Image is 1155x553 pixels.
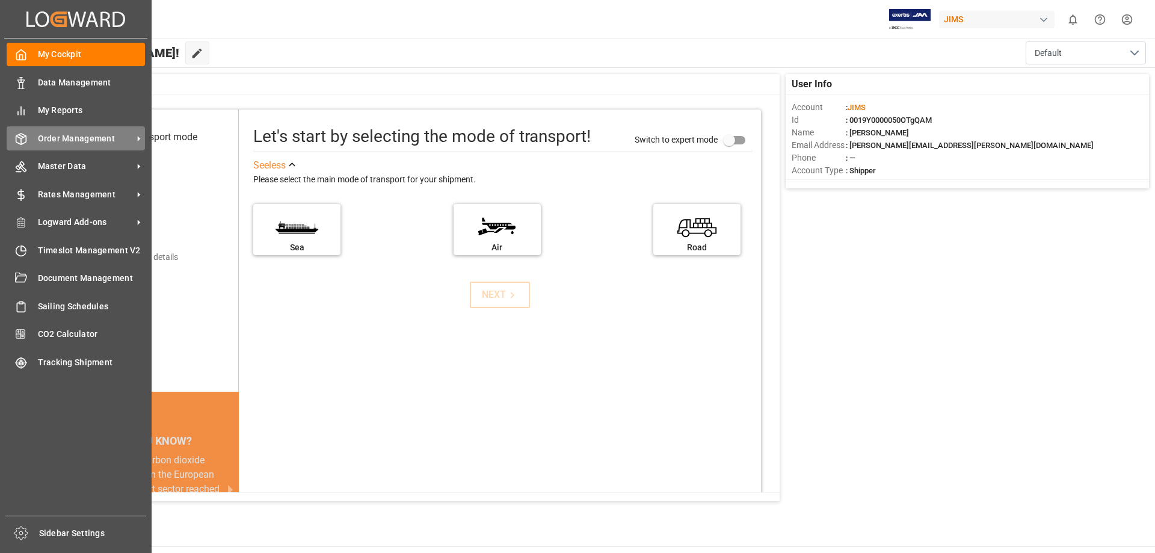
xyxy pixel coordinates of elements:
[1086,6,1113,33] button: Help Center
[65,428,239,453] div: DID YOU KNOW?
[470,282,530,308] button: NEXT
[259,241,334,254] div: Sea
[253,158,286,173] div: See less
[38,104,146,117] span: My Reports
[792,126,846,139] span: Name
[38,300,146,313] span: Sailing Schedules
[792,77,832,91] span: User Info
[846,166,876,175] span: : Shipper
[7,99,145,122] a: My Reports
[7,294,145,318] a: Sailing Schedules
[792,139,846,152] span: Email Address
[659,241,735,254] div: Road
[38,328,146,341] span: CO2 Calculator
[222,453,239,525] button: next slide / item
[939,11,1055,28] div: JIMS
[482,288,519,302] div: NEXT
[939,8,1059,31] button: JIMS
[38,76,146,89] span: Data Management
[79,453,224,511] div: In [DATE], carbon dioxide emissions from the European Union's transport sector reached 982 millio...
[38,188,133,201] span: Rates Management
[7,70,145,94] a: Data Management
[1035,47,1062,60] span: Default
[635,134,718,144] span: Switch to expert mode
[460,241,535,254] div: Air
[1026,42,1146,64] button: open menu
[7,267,145,290] a: Document Management
[846,153,855,162] span: : —
[38,356,146,369] span: Tracking Shipment
[7,43,145,66] a: My Cockpit
[38,48,146,61] span: My Cockpit
[50,42,179,64] span: Hello [PERSON_NAME]!
[846,103,866,112] span: :
[846,116,932,125] span: : 0019Y0000050OTgQAM
[792,101,846,114] span: Account
[38,244,146,257] span: Timeslot Management V2
[7,238,145,262] a: Timeslot Management V2
[38,272,146,285] span: Document Management
[846,141,1094,150] span: : [PERSON_NAME][EMAIL_ADDRESS][PERSON_NAME][DOMAIN_NAME]
[889,9,931,30] img: Exertis%20JAM%20-%20Email%20Logo.jpg_1722504956.jpg
[39,527,147,540] span: Sidebar Settings
[253,173,753,187] div: Please select the main mode of transport for your shipment.
[38,132,133,145] span: Order Management
[253,124,591,149] div: Let's start by selecting the mode of transport!
[7,350,145,374] a: Tracking Shipment
[848,103,866,112] span: JIMS
[792,152,846,164] span: Phone
[792,164,846,177] span: Account Type
[1059,6,1086,33] button: show 0 new notifications
[38,160,133,173] span: Master Data
[7,323,145,346] a: CO2 Calculator
[38,216,133,229] span: Logward Add-ons
[792,114,846,126] span: Id
[846,128,909,137] span: : [PERSON_NAME]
